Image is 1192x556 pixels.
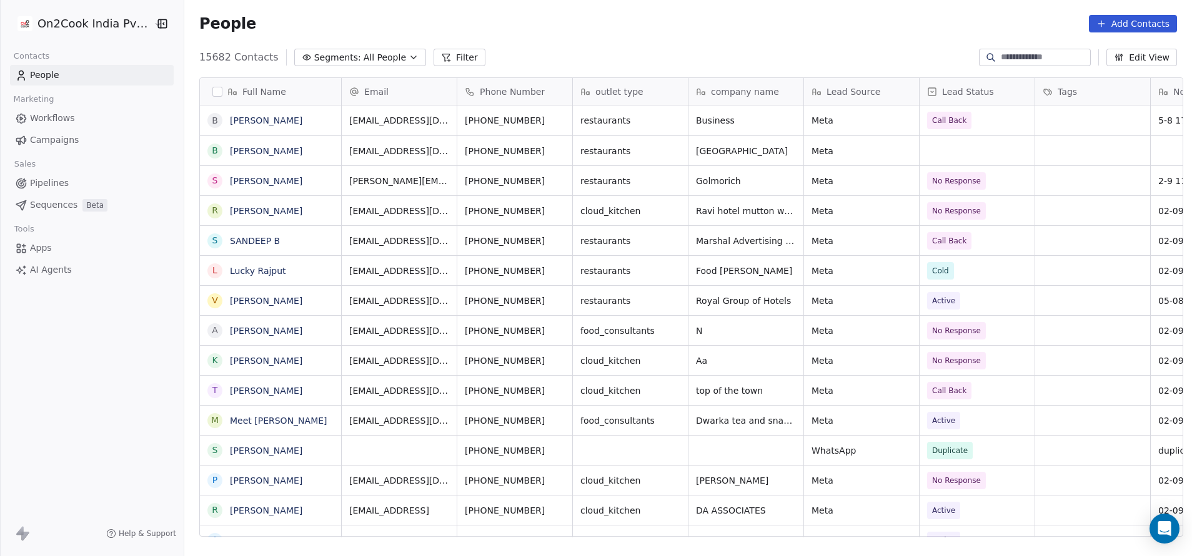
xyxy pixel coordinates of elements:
span: [EMAIL_ADDRESS] [349,504,449,517]
div: Open Intercom Messenger [1150,514,1180,544]
span: Meta [812,414,911,427]
div: J [214,534,216,547]
span: Sequences [30,198,77,212]
span: [GEOGRAPHIC_DATA] [696,145,796,157]
span: [PERSON_NAME] [696,474,796,487]
a: Pipelines [10,173,174,193]
span: cloud_kitchen [580,354,680,367]
a: [PERSON_NAME] [230,206,302,216]
span: Tools [9,220,39,238]
span: [PHONE_NUMBER] [465,295,565,307]
span: cloud_kitchen [580,504,680,517]
span: [PHONE_NUMBER] [465,414,565,427]
a: [PERSON_NAME] [230,505,302,515]
button: Add Contacts [1089,15,1177,32]
span: [EMAIL_ADDRESS][DOMAIN_NAME] [349,265,449,277]
span: Full Name [242,85,286,98]
a: [PERSON_NAME] [230,476,302,485]
button: Filter [434,49,485,66]
span: Food [PERSON_NAME] [696,265,796,277]
span: On2Cook India Pvt. Ltd. [37,16,151,32]
span: [PHONE_NUMBER] [465,354,565,367]
span: [PHONE_NUMBER] [465,175,565,187]
a: Workflows [10,108,174,129]
div: Lead Source [804,78,919,105]
span: Marshal Advertising Company [696,235,796,247]
span: WhatsApp [812,444,911,457]
span: restaurants [580,235,680,247]
span: restaurants [580,295,680,307]
span: Duplicate [932,444,968,457]
span: restaurants [580,145,680,157]
span: Beta [82,199,107,212]
a: [PERSON_NAME] [230,115,302,125]
span: Workflows [30,112,75,125]
div: outlet type [573,78,688,105]
a: SANDEEP B [230,236,280,246]
span: [EMAIL_ADDRESS][DOMAIN_NAME] [349,354,449,367]
span: Contacts [8,47,55,66]
span: Active [932,414,955,427]
a: People [10,65,174,85]
span: Golmorich [696,175,796,187]
button: On2Cook India Pvt. Ltd. [15,13,146,34]
button: Edit View [1106,49,1177,66]
span: cloud_kitchen [580,205,680,217]
span: [PHONE_NUMBER] [465,444,565,457]
span: Lead Source [827,85,880,98]
div: L [212,264,217,277]
span: Meta [812,145,911,157]
span: [EMAIL_ADDRESS][DOMAIN_NAME] [349,324,449,337]
span: Email [364,85,389,98]
span: Segments: [314,51,361,64]
img: on2cook%20logo-04%20copy.jpg [17,16,32,31]
div: S [212,174,218,187]
span: Aa [696,354,796,367]
div: company name [688,78,803,105]
span: No Response [932,354,981,367]
a: Lucky Rajput [230,266,286,276]
span: Royal Group of Hotels [696,295,796,307]
span: Campaigns [30,134,79,147]
span: food_consultants [580,414,680,427]
span: Tags [1058,85,1077,98]
a: [PERSON_NAME] [230,386,302,396]
div: K [212,354,217,367]
span: No Response [932,474,981,487]
span: [EMAIL_ADDRESS][DOMAIN_NAME] [349,145,449,157]
span: Call Back [932,114,966,127]
a: Help & Support [106,529,176,539]
a: [PERSON_NAME] [230,356,302,366]
span: Apps [30,241,52,255]
span: Lead Status [942,85,994,98]
span: top of the town [696,384,796,397]
a: Apps [10,238,174,258]
div: grid [200,105,342,537]
span: [PHONE_NUMBER] [465,384,565,397]
span: N [696,324,796,337]
div: R [212,504,218,517]
span: [EMAIL_ADDRESS][DOMAIN_NAME] [349,384,449,397]
div: B [212,114,218,127]
span: restaurants [580,175,680,187]
span: Meta [812,265,911,277]
span: [PERSON_NAME][EMAIL_ADDRESS][MEDICAL_DATA][DOMAIN_NAME] [349,175,449,187]
span: Call Back [932,235,966,247]
span: No Response [932,324,981,337]
span: Sales [9,155,41,173]
span: Meta [812,474,911,487]
div: S [212,234,218,247]
span: Dwarka tea and snacks [696,414,796,427]
span: Active [932,504,955,517]
span: AI Agents [30,263,72,276]
div: Lead Status [920,78,1035,105]
span: Meta [812,205,911,217]
div: Tags [1035,78,1150,105]
span: People [199,14,256,33]
span: Meta [812,504,911,517]
span: outlet type [595,85,643,98]
a: Meet [PERSON_NAME] [230,416,327,426]
span: [PHONE_NUMBER] [465,235,565,247]
span: [EMAIL_ADDRESS][DOMAIN_NAME] [349,235,449,247]
span: [EMAIL_ADDRESS][DOMAIN_NAME] [349,474,449,487]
